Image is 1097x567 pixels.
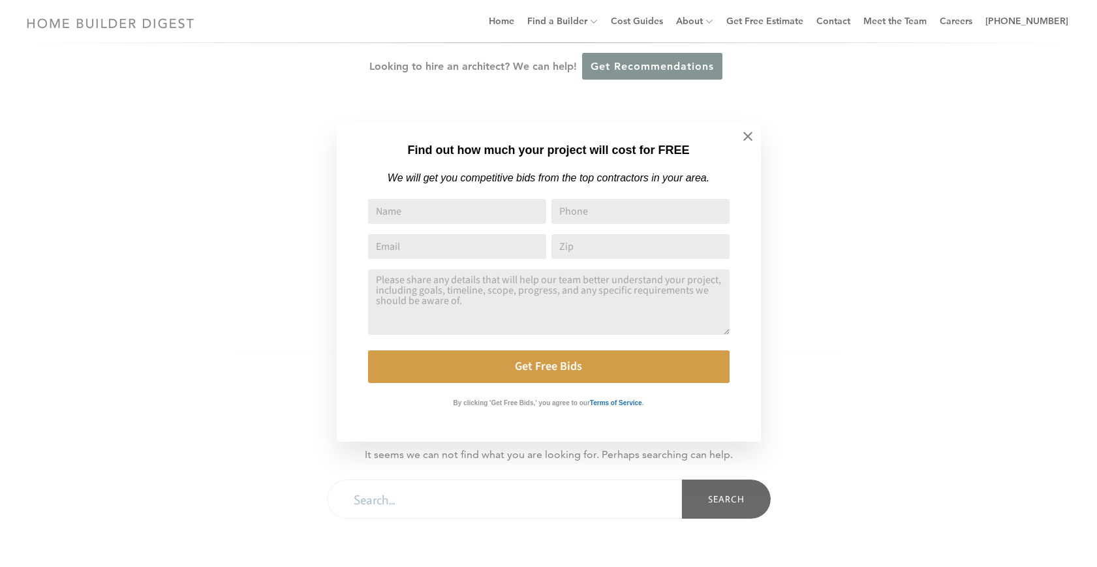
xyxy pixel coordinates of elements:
strong: . [642,399,644,406]
strong: Find out how much your project will cost for FREE [407,144,689,157]
strong: Terms of Service [590,399,642,406]
em: We will get you competitive bids from the top contractors in your area. [388,172,709,183]
input: Phone [551,199,730,224]
button: Close [725,114,771,159]
strong: By clicking 'Get Free Bids,' you agree to our [454,399,590,406]
input: Email Address [368,234,546,259]
input: Zip [551,234,730,259]
input: Name [368,199,546,224]
button: Get Free Bids [368,350,730,383]
iframe: Drift Widget Chat Controller [846,473,1081,551]
textarea: Comment or Message [368,269,730,335]
a: Terms of Service [590,396,642,407]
